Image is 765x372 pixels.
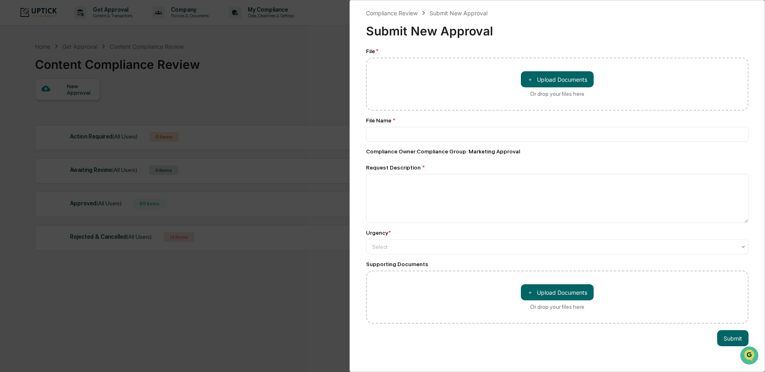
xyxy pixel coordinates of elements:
div: Or drop your files here [530,91,584,97]
div: File Name [366,117,749,124]
div: File [366,48,749,54]
input: Clear [21,37,133,45]
div: Or drop your files here [530,304,584,310]
div: Urgency [366,229,391,236]
span: Data Lookup [16,117,51,125]
div: Supporting Documents [366,261,749,267]
div: 🖐️ [8,102,14,109]
span: Pylon [80,136,97,143]
span: Preclearance [16,101,52,110]
a: 🖐️Preclearance [5,98,55,113]
div: 🗄️ [58,102,65,109]
p: How can we help? [8,17,146,30]
div: Request Description [366,164,749,171]
a: Powered byPylon [57,136,97,143]
img: 1746055101610-c473b297-6a78-478c-a979-82029cc54cd1 [8,62,23,76]
iframe: Open customer support [739,345,761,367]
div: Compliance Owner : Compliance Group: Marketing Approval [366,148,749,155]
a: 🔎Data Lookup [5,114,54,128]
div: We're available if you need us! [27,70,102,76]
a: 🗄️Attestations [55,98,103,113]
div: Start new chat [27,62,132,70]
div: Compliance Review [366,10,417,17]
div: Submit New Approval [430,10,487,17]
div: Submit New Approval [366,17,749,38]
button: Start new chat [137,64,146,74]
button: Or drop your files here [521,71,594,87]
button: Submit [717,330,749,346]
div: 🔎 [8,118,14,124]
span: ＋ [527,289,533,296]
button: Or drop your files here [521,284,594,300]
span: Attestations [66,101,100,110]
span: ＋ [527,76,533,83]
